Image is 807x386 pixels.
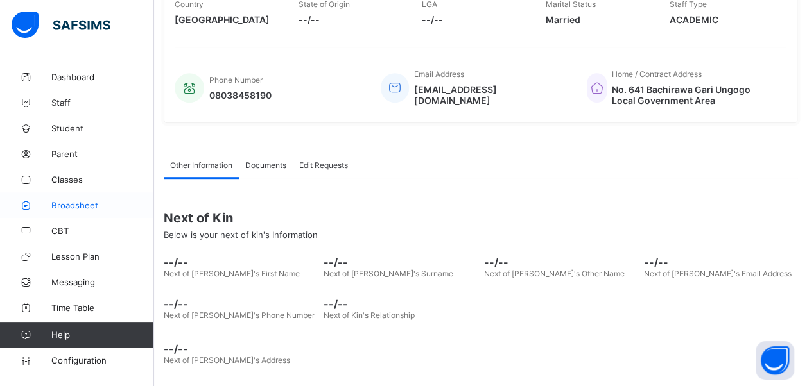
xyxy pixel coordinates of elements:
span: Staff [51,97,154,108]
span: --/-- [164,342,797,355]
button: Open asap [756,341,794,380]
span: Time Table [51,303,154,313]
span: ACADEMIC [669,14,774,25]
span: --/-- [299,14,403,25]
span: No. 641 Bachirawa Gari Ungogo Local Government Area [612,84,774,106]
span: Email Address [414,69,464,79]
span: Next of [PERSON_NAME]'s Address [164,355,290,365]
span: CBT [51,226,154,236]
span: Next of Kin [164,210,797,226]
span: [EMAIL_ADDRESS][DOMAIN_NAME] [414,84,568,106]
span: Below is your next of kin's Information [164,230,318,240]
span: Broadsheet [51,200,154,210]
span: --/-- [324,256,477,269]
span: Documents [245,160,286,170]
span: Next of [PERSON_NAME]'s Surname [324,269,453,278]
span: --/-- [484,256,638,269]
span: --/-- [644,256,797,269]
span: Edit Requests [299,160,348,170]
span: Home / Contract Address [612,69,702,79]
img: safsims [12,12,110,38]
span: --/-- [164,256,317,269]
span: Next of [PERSON_NAME]'s Other Name [484,269,625,278]
span: --/-- [422,14,526,25]
span: Next of [PERSON_NAME]'s Phone Number [164,310,315,320]
span: Parent [51,149,154,159]
span: Help [51,330,153,340]
span: Student [51,123,154,133]
span: Next of [PERSON_NAME]'s First Name [164,269,300,278]
span: Messaging [51,277,154,287]
span: Phone Number [209,75,263,85]
span: Next of [PERSON_NAME]'s Email Address [644,269,792,278]
span: Classes [51,174,154,185]
span: Married [546,14,650,25]
span: 08038458190 [209,90,272,101]
span: --/-- [164,298,317,310]
span: Configuration [51,355,153,365]
span: [GEOGRAPHIC_DATA] [175,14,279,25]
span: Dashboard [51,72,154,82]
span: --/-- [324,298,477,310]
span: Next of Kin's Relationship [324,310,415,320]
span: Lesson Plan [51,251,154,262]
span: Other Information [170,160,232,170]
